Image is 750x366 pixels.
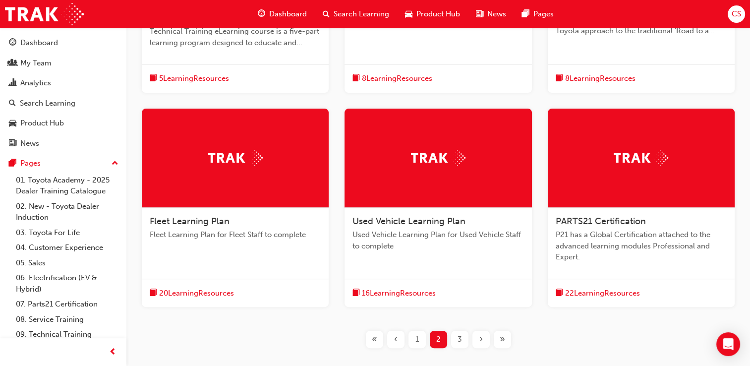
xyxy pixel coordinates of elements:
button: Previous page [385,331,406,348]
img: Trak [5,3,84,25]
button: book-icon16LearningResources [352,287,436,300]
img: Trak [208,150,263,165]
span: book-icon [150,72,157,85]
a: 02. New - Toyota Dealer Induction [12,199,122,225]
button: First page [364,331,385,348]
a: 06. Electrification (EV & Hybrid) [12,270,122,297]
a: TrakFleet Learning PlanFleet Learning Plan for Fleet Staff to completebook-icon20LearningResources [142,109,329,307]
button: Pages [4,154,122,173]
a: My Team [4,54,122,72]
span: Fleet Learning Plan for Fleet Staff to complete [150,229,321,241]
span: chart-icon [9,79,16,88]
button: Next page [470,331,492,348]
span: news-icon [476,8,483,20]
span: up-icon [112,157,118,170]
a: Search Learning [4,94,122,113]
div: Search Learning [20,98,75,109]
button: book-icon8LearningResources [556,72,635,85]
div: Analytics [20,77,51,89]
span: 1 [415,334,419,345]
div: News [20,138,39,149]
button: book-icon22LearningResources [556,287,640,300]
span: search-icon [9,99,16,108]
span: PARTS21 Certification [556,216,646,227]
a: search-iconSearch Learning [315,4,397,24]
span: Product Hub [416,8,460,20]
img: Trak [411,150,465,165]
span: 22 Learning Resources [565,288,640,299]
div: My Team [20,58,52,69]
span: 16 Learning Resources [362,288,436,299]
span: 20 Learning Resources [159,288,234,299]
img: Trak [614,150,668,165]
span: book-icon [352,287,360,300]
span: Used Vehicle Learning Plan [352,216,465,227]
div: Pages [20,158,41,169]
button: DashboardMy TeamAnalyticsSearch LearningProduct HubNews [4,32,122,154]
span: guage-icon [9,39,16,48]
a: Analytics [4,74,122,92]
span: › [479,334,483,345]
span: 8 Learning Resources [565,73,635,84]
span: 8 Learning Resources [362,73,432,84]
span: 5 Learning Resources [159,73,229,84]
span: 3 [458,334,462,345]
span: Used Vehicle Learning Plan for Used Vehicle Staff to complete [352,229,523,251]
span: » [500,334,505,345]
a: 08. Service Training [12,312,122,327]
span: Dashboard [269,8,307,20]
a: 04. Customer Experience [12,240,122,255]
a: car-iconProduct Hub [397,4,468,24]
span: Fleet Learning Plan [150,216,230,227]
span: prev-icon [109,346,116,359]
a: news-iconNews [468,4,514,24]
span: ‹ [394,334,398,345]
span: people-icon [9,59,16,68]
span: pages-icon [522,8,529,20]
button: Page 2 [428,331,449,348]
div: Product Hub [20,118,64,129]
span: book-icon [556,72,563,85]
span: news-icon [9,139,16,148]
button: book-icon8LearningResources [352,72,432,85]
a: 03. Toyota For Life [12,225,122,241]
span: CS [732,8,741,20]
a: News [4,134,122,153]
span: book-icon [352,72,360,85]
span: P21 has a Global Certification attached to the advanced learning modules Professional and Expert. [556,229,727,263]
button: book-icon5LearningResources [150,72,229,85]
a: Product Hub [4,114,122,132]
span: book-icon [150,287,157,300]
a: guage-iconDashboard [250,4,315,24]
a: 05. Sales [12,255,122,271]
div: Dashboard [20,37,58,49]
button: Page 3 [449,331,470,348]
span: News [487,8,506,20]
a: TrakPARTS21 CertificationP21 has a Global Certification attached to the advanced learning modules... [548,109,735,307]
span: guage-icon [258,8,265,20]
a: 07. Parts21 Certification [12,297,122,312]
span: 2 [436,334,441,345]
button: book-icon20LearningResources [150,287,234,300]
a: TrakUsed Vehicle Learning PlanUsed Vehicle Learning Plan for Used Vehicle Staff to completebook-i... [345,109,531,307]
span: « [372,334,377,345]
a: Dashboard [4,34,122,52]
a: 01. Toyota Academy - 2025 Dealer Training Catalogue [12,173,122,199]
span: car-icon [405,8,412,20]
span: book-icon [556,287,563,300]
span: search-icon [323,8,330,20]
button: CS [728,5,745,23]
a: 09. Technical Training [12,327,122,342]
span: Search Learning [334,8,389,20]
a: pages-iconPages [514,4,562,24]
button: Page 1 [406,331,428,348]
button: Last page [492,331,513,348]
div: Open Intercom Messenger [716,332,740,356]
span: The 2024 Toyota Landcruiser [PERSON_NAME] Technical Training eLearning course is a five-part lear... [150,15,321,49]
span: car-icon [9,119,16,128]
span: Pages [533,8,554,20]
span: pages-icon [9,159,16,168]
